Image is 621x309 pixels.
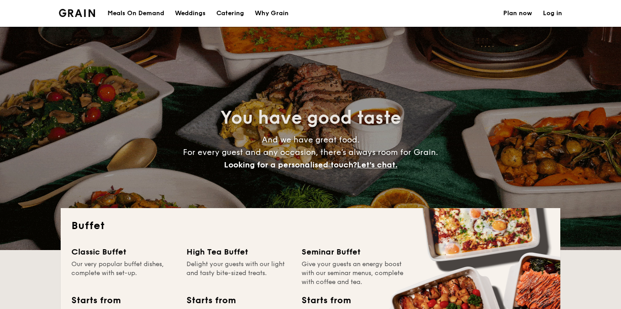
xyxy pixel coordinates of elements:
[357,160,397,170] span: Let's chat.
[302,246,406,258] div: Seminar Buffet
[220,107,401,129] span: You have good taste
[71,246,176,258] div: Classic Buffet
[59,9,95,17] a: Logotype
[186,246,291,258] div: High Tea Buffet
[302,294,350,307] div: Starts from
[186,260,291,287] div: Delight your guests with our light and tasty bite-sized treats.
[183,135,438,170] span: And we have great food. For every guest and any occasion, there’s always room for Grain.
[71,294,120,307] div: Starts from
[186,294,235,307] div: Starts from
[59,9,95,17] img: Grain
[71,260,176,287] div: Our very popular buffet dishes, complete with set-up.
[302,260,406,287] div: Give your guests an energy boost with our seminar menus, complete with coffee and tea.
[224,160,357,170] span: Looking for a personalised touch?
[71,219,550,233] h2: Buffet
